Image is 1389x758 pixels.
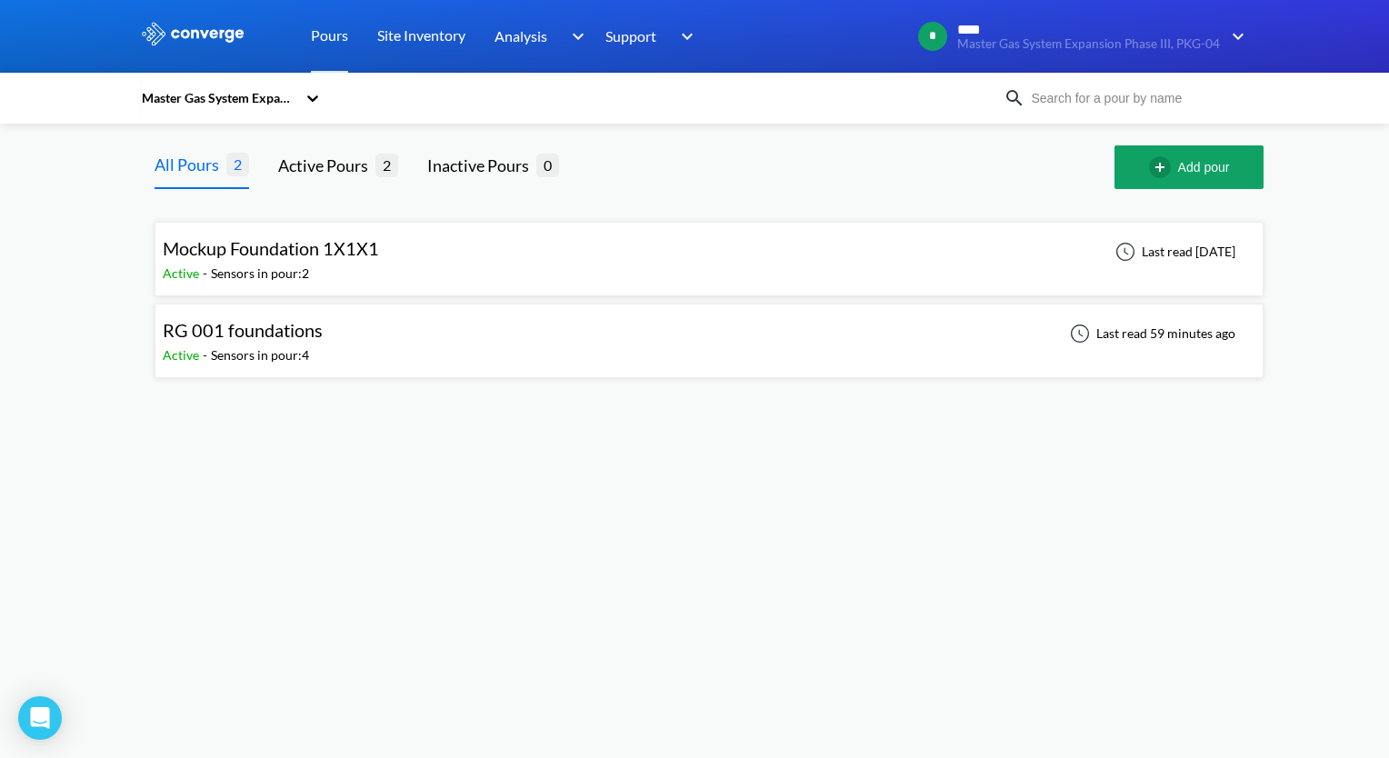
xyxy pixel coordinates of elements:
img: icon-search.svg [1004,87,1025,109]
span: 2 [375,154,398,176]
div: Active Pours [278,153,375,178]
span: 0 [536,154,559,176]
img: downArrow.svg [560,25,589,47]
div: Sensors in pour: 2 [211,264,309,284]
span: Active [163,265,203,281]
a: Mockup Foundation 1X1X1Active-Sensors in pour:2Last read [DATE] [155,243,1264,258]
div: Last read [DATE] [1105,241,1241,263]
span: Mockup Foundation 1X1X1 [163,237,379,259]
div: Open Intercom Messenger [18,696,62,740]
div: Last read 59 minutes ago [1060,323,1241,344]
img: add-circle-outline.svg [1149,156,1178,178]
button: Add pour [1114,145,1264,189]
div: Inactive Pours [427,153,536,178]
img: downArrow.svg [1220,25,1249,47]
span: - [203,347,211,363]
span: Active [163,347,203,363]
div: Master Gas System Expansion Phase III, PKG-04 [140,88,296,108]
div: All Pours [155,152,226,177]
span: - [203,265,211,281]
span: 2 [226,153,249,175]
a: RG 001 foundationsActive-Sensors in pour:4Last read 59 minutes ago [155,324,1264,340]
span: Support [605,25,656,47]
input: Search for a pour by name [1025,88,1245,108]
img: logo_ewhite.svg [140,22,245,45]
span: Master Gas System Expansion Phase III, PKG-04 [957,37,1220,51]
span: RG 001 foundations [163,319,323,341]
div: Sensors in pour: 4 [211,345,309,365]
span: Analysis [495,25,547,47]
img: downArrow.svg [669,25,698,47]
